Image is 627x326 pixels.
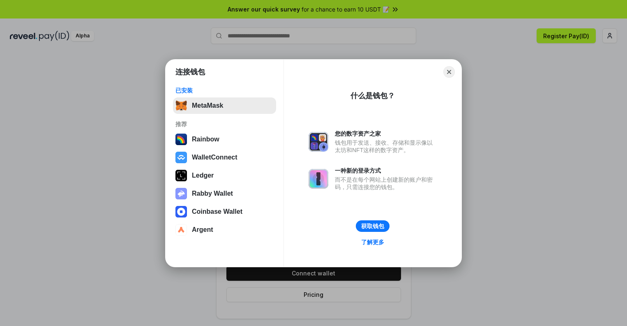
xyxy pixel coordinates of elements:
img: svg+xml,%3Csvg%20width%3D%22120%22%20height%3D%22120%22%20viewBox%3D%220%200%20120%20120%22%20fil... [175,134,187,145]
button: Ledger [173,167,276,184]
button: Close [443,66,455,78]
div: WalletConnect [192,154,237,161]
div: Coinbase Wallet [192,208,242,215]
div: Ledger [192,172,214,179]
div: Rabby Wallet [192,190,233,197]
img: svg+xml,%3Csvg%20xmlns%3D%22http%3A%2F%2Fwww.w3.org%2F2000%2Fsvg%22%20fill%3D%22none%22%20viewBox... [309,169,328,189]
div: 已安装 [175,87,274,94]
img: svg+xml,%3Csvg%20width%3D%2228%22%20height%3D%2228%22%20viewBox%3D%220%200%2028%2028%22%20fill%3D... [175,206,187,217]
div: Rainbow [192,136,219,143]
img: svg+xml,%3Csvg%20width%3D%2228%22%20height%3D%2228%22%20viewBox%3D%220%200%2028%2028%22%20fill%3D... [175,224,187,236]
div: Argent [192,226,213,234]
img: svg+xml,%3Csvg%20xmlns%3D%22http%3A%2F%2Fwww.w3.org%2F2000%2Fsvg%22%20width%3D%2228%22%20height%3... [175,170,187,181]
div: 了解更多 [361,238,384,246]
button: 获取钱包 [356,220,390,232]
button: MetaMask [173,97,276,114]
img: svg+xml,%3Csvg%20fill%3D%22none%22%20height%3D%2233%22%20viewBox%3D%220%200%2035%2033%22%20width%... [175,100,187,111]
img: svg+xml,%3Csvg%20width%3D%2228%22%20height%3D%2228%22%20viewBox%3D%220%200%2028%2028%22%20fill%3D... [175,152,187,163]
img: svg+xml,%3Csvg%20xmlns%3D%22http%3A%2F%2Fwww.w3.org%2F2000%2Fsvg%22%20fill%3D%22none%22%20viewBox... [309,132,328,152]
a: 了解更多 [356,237,389,247]
button: Rainbow [173,131,276,148]
img: svg+xml,%3Csvg%20xmlns%3D%22http%3A%2F%2Fwww.w3.org%2F2000%2Fsvg%22%20fill%3D%22none%22%20viewBox... [175,188,187,199]
div: 推荐 [175,120,274,128]
button: WalletConnect [173,149,276,166]
button: Rabby Wallet [173,185,276,202]
div: 钱包用于发送、接收、存储和显示像以太坊和NFT这样的数字资产。 [335,139,437,154]
div: MetaMask [192,102,223,109]
div: 一种新的登录方式 [335,167,437,174]
button: Coinbase Wallet [173,203,276,220]
div: 而不是在每个网站上创建新的账户和密码，只需连接您的钱包。 [335,176,437,191]
div: 获取钱包 [361,222,384,230]
div: 什么是钱包？ [350,91,395,101]
div: 您的数字资产之家 [335,130,437,137]
h1: 连接钱包 [175,67,205,77]
button: Argent [173,222,276,238]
